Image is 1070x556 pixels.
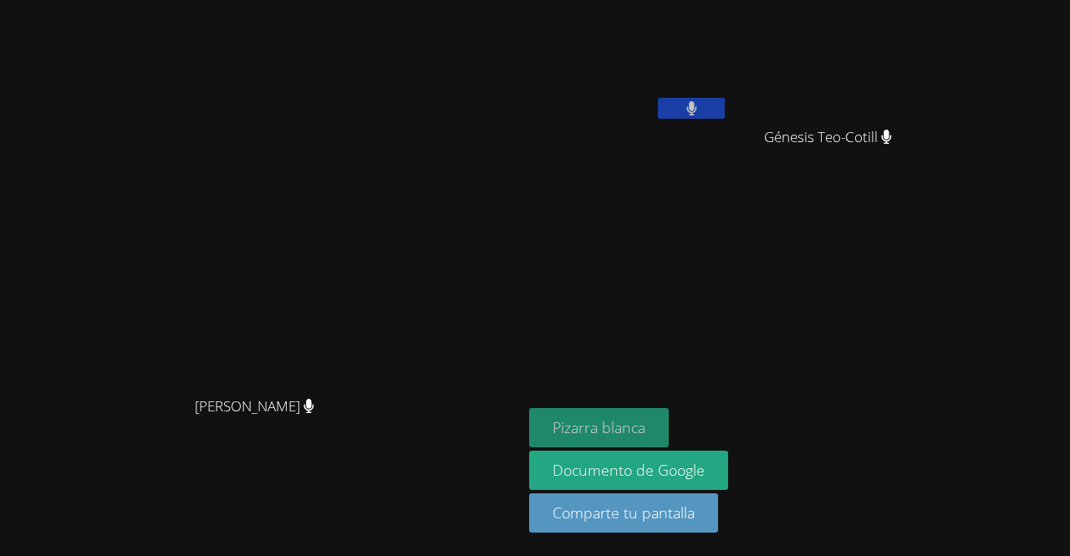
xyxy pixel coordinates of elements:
button: Comparte tu pantalla [529,493,718,533]
font: Comparte tu pantalla [553,502,695,523]
font: [PERSON_NAME] [195,396,300,416]
font: Génesis Teo-Cotill [764,127,878,146]
a: Documento de Google [529,451,728,490]
button: Pizarra blanca [529,408,669,447]
font: Documento de Google [553,460,705,480]
font: Pizarra blanca [553,417,645,437]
